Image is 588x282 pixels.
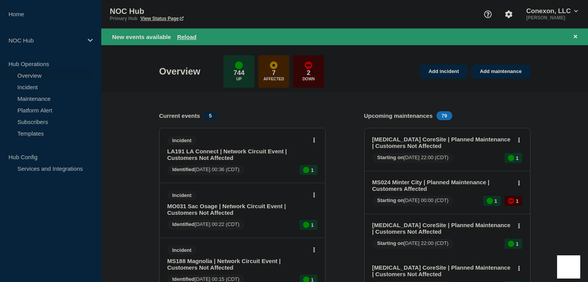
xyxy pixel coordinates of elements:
a: [MEDICAL_DATA] CoreSite | Planned Maintenance | Customers Not Affected [372,136,512,149]
button: Account settings [501,6,517,22]
p: 1 [311,222,314,228]
span: [DATE] 00:22 (CDT) [167,220,245,230]
p: Up [236,77,242,81]
div: affected [270,61,278,69]
span: 5 [204,111,216,120]
div: down [305,61,312,69]
a: MO031 Sac Osage | Network Circuit Event | Customers Not Affected [167,203,307,216]
p: Affected [264,77,284,81]
div: up [303,222,309,228]
span: [DATE] 22:00 (CDT) [372,239,454,249]
p: [PERSON_NAME] [525,15,579,20]
a: [MEDICAL_DATA] CoreSite | Planned Maintenance | Customers Not Affected [372,222,512,235]
p: 1 [516,198,518,204]
a: Add maintenance [471,65,530,79]
a: Add incident [420,65,467,79]
span: Incident [167,136,197,145]
span: 79 [436,111,452,120]
span: Incident [167,246,197,255]
p: 744 [233,69,244,77]
p: 1 [494,198,497,204]
p: 7 [272,69,276,77]
a: MS024 Minter City | Planned Maintenance | Customers Affected [372,179,512,192]
button: Support [480,6,496,22]
p: Primary Hub [110,16,137,21]
h1: Overview [159,66,201,77]
span: Identified [172,276,195,282]
p: 1 [516,241,518,247]
p: Down [302,77,315,81]
div: up [508,155,514,161]
span: New events available [112,34,171,40]
span: [DATE] 00:36 (CDT) [167,165,245,175]
span: Identified [172,221,195,227]
h4: Upcoming maintenances [364,112,433,119]
span: [DATE] 22:00 (CDT) [372,153,454,163]
div: down [508,198,514,204]
p: 1 [311,167,314,173]
span: [DATE] 00:00 (CDT) [372,196,454,206]
a: [MEDICAL_DATA] CoreSite | Planned Maintenance | Customers Not Affected [372,264,512,277]
a: MS188 Magnolia | Network Circuit Event | Customers Not Affected [167,258,307,271]
button: Reload [177,34,196,40]
p: NOC Hub [9,37,83,44]
p: 1 [516,155,518,161]
a: LA191 LA Connect | Network Circuit Event | Customers Not Affected [167,148,307,161]
span: Starting on [377,155,404,160]
div: up [303,167,309,173]
p: NOC Hub [110,7,264,16]
div: up [235,61,243,69]
a: View Status Page [140,16,183,21]
div: up [487,198,493,204]
span: Starting on [377,240,404,246]
iframe: Help Scout Beacon - Open [557,255,580,279]
h4: Current events [159,112,200,119]
div: up [508,241,514,247]
span: Starting on [377,197,404,203]
button: Conexon, LLC [525,7,579,15]
span: Incident [167,191,197,200]
p: 2 [307,69,310,77]
span: Identified [172,166,195,172]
